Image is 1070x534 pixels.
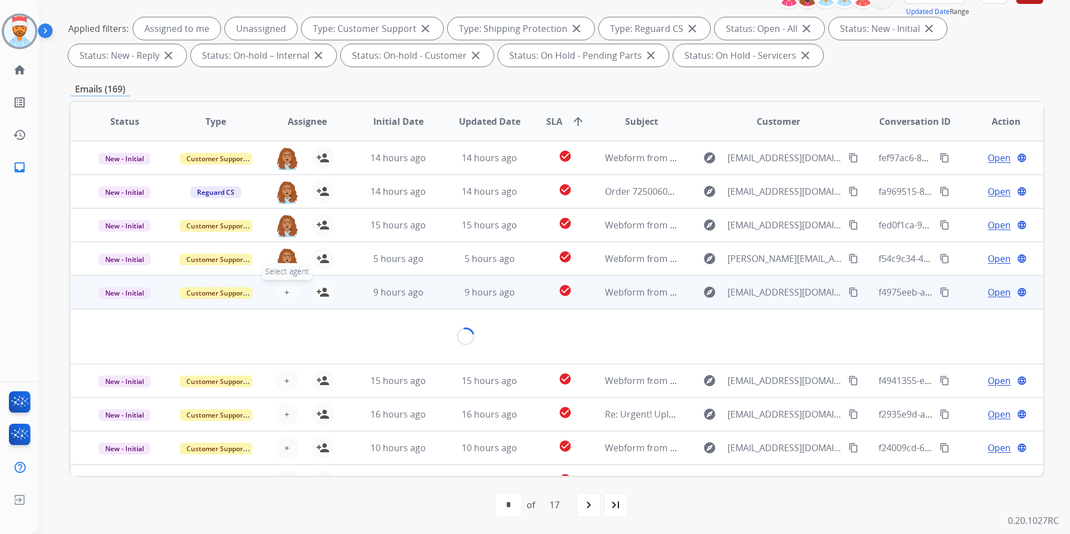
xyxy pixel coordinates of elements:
[728,151,842,165] span: [EMAIL_ADDRESS][DOMAIN_NAME]
[225,17,297,40] div: Unassigned
[469,49,482,62] mat-icon: close
[498,44,669,67] div: Status: On Hold - Pending Parts
[448,17,594,40] div: Type: Shipping Protection
[625,115,658,128] span: Subject
[316,252,330,265] mat-icon: person_add
[419,22,432,35] mat-icon: close
[605,219,858,231] span: Webform from [EMAIL_ADDRESS][DOMAIN_NAME] on [DATE]
[848,186,858,196] mat-icon: content_copy
[1017,186,1027,196] mat-icon: language
[728,185,842,198] span: [EMAIL_ADDRESS][DOMAIN_NAME]
[464,252,515,265] span: 5 hours ago
[879,252,1045,265] span: f54c9c34-4385-4a58-bb6c-2fee0c85a581
[370,185,426,198] span: 14 hours ago
[559,149,572,163] mat-icon: check_circle
[162,49,175,62] mat-icon: close
[284,475,289,488] span: +
[599,17,710,40] div: Type: Reguard CS
[13,96,26,109] mat-icon: list_alt
[459,115,520,128] span: Updated Date
[180,376,252,387] span: Customer Support
[940,443,950,453] mat-icon: content_copy
[605,408,815,420] span: Re: Urgent! Upload photos to continue your claim
[848,443,858,453] mat-icon: content_copy
[940,409,950,419] mat-icon: content_copy
[940,287,950,297] mat-icon: content_copy
[879,219,1047,231] span: fed0f1ca-9ad7-4874-b2e3-647bb23def98
[462,408,517,420] span: 16 hours ago
[879,185,1047,198] span: fa969515-8eac-4419-9ac7-36673338362c
[988,441,1011,455] span: Open
[988,475,1011,488] span: Open
[952,102,1043,141] th: Action
[559,183,572,196] mat-icon: check_circle
[1017,443,1027,453] mat-icon: language
[370,408,426,420] span: 16 hours ago
[582,498,595,512] mat-icon: navigate_next
[373,252,424,265] span: 5 hours ago
[757,115,800,128] span: Customer
[373,115,424,128] span: Initial Date
[98,409,151,421] span: New - Initial
[180,153,252,165] span: Customer Support
[98,220,151,232] span: New - Initial
[98,287,151,299] span: New - Initial
[879,475,1044,488] span: f236f028-2b99-46f9-988a-7714b6f252dd
[605,475,858,488] span: Webform from [EMAIL_ADDRESS][DOMAIN_NAME] on [DATE]
[180,409,252,421] span: Customer Support
[879,286,1045,298] span: f4975eeb-ac93-4f7b-acce-c5ccb2524159
[180,287,252,299] span: Customer Support
[316,285,330,299] mat-icon: person_add
[1008,514,1059,527] p: 0.20.1027RC
[370,374,426,387] span: 15 hours ago
[276,281,298,303] button: +Select agent
[98,254,151,265] span: New - Initial
[570,22,583,35] mat-icon: close
[98,153,151,165] span: New - Initial
[370,442,426,454] span: 10 hours ago
[988,185,1011,198] span: Open
[848,220,858,230] mat-icon: content_copy
[288,115,327,128] span: Assignee
[559,439,572,453] mat-icon: check_circle
[527,498,535,512] div: of
[110,115,139,128] span: Status
[673,44,823,67] div: Status: On Hold - Servicers
[1017,409,1027,419] mat-icon: language
[728,285,842,299] span: [EMAIL_ADDRESS][DOMAIN_NAME]
[316,185,330,198] mat-icon: person_add
[276,247,298,271] img: agent-avatar
[559,473,572,486] mat-icon: check_circle
[879,374,1048,387] span: f4941355-e696-4f2e-a5ed-281b893d44e7
[191,44,336,67] div: Status: On-hold – Internal
[316,218,330,232] mat-icon: person_add
[13,161,26,174] mat-icon: inbox
[728,407,842,421] span: [EMAIL_ADDRESS][DOMAIN_NAME]
[1017,254,1027,264] mat-icon: language
[703,252,716,265] mat-icon: explore
[559,250,572,264] mat-icon: check_circle
[462,185,517,198] span: 14 hours ago
[559,217,572,230] mat-icon: check_circle
[988,285,1011,299] span: Open
[71,82,130,96] p: Emails (169)
[848,254,858,264] mat-icon: content_copy
[879,408,1046,420] span: f2935e9d-adba-4146-baac-2d1f858cf575
[462,442,517,454] span: 10 hours ago
[686,22,699,35] mat-icon: close
[370,475,426,488] span: 12 hours ago
[68,22,129,35] p: Applied filters:
[316,407,330,421] mat-icon: person_add
[703,151,716,165] mat-icon: explore
[276,369,298,392] button: +
[1017,287,1027,297] mat-icon: language
[98,443,151,455] span: New - Initial
[940,376,950,386] mat-icon: content_copy
[605,152,858,164] span: Webform from [EMAIL_ADDRESS][DOMAIN_NAME] on [DATE]
[462,219,517,231] span: 15 hours ago
[302,17,443,40] div: Type: Customer Support
[464,286,515,298] span: 9 hours ago
[605,185,693,198] span: Order 725006082724
[312,49,325,62] mat-icon: close
[13,63,26,77] mat-icon: home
